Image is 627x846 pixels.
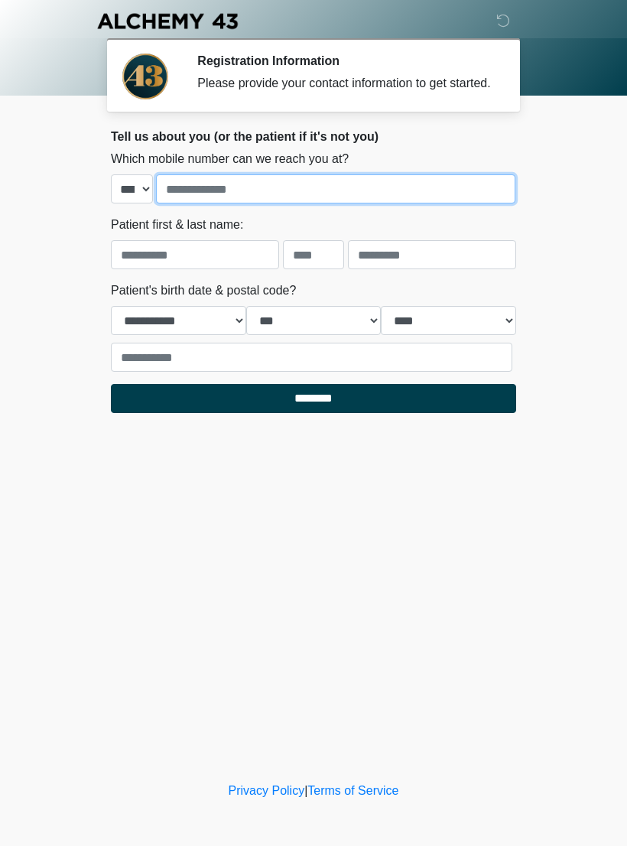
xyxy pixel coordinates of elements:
img: Alchemy 43 Logo [96,11,239,31]
label: Patient's birth date & postal code? [111,281,296,300]
label: Patient first & last name: [111,216,243,234]
label: Which mobile number can we reach you at? [111,150,349,168]
div: Please provide your contact information to get started. [197,74,493,93]
h2: Tell us about you (or the patient if it's not you) [111,129,516,144]
a: Terms of Service [307,784,398,797]
h2: Registration Information [197,54,493,68]
a: | [304,784,307,797]
a: Privacy Policy [229,784,305,797]
img: Agent Avatar [122,54,168,99]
